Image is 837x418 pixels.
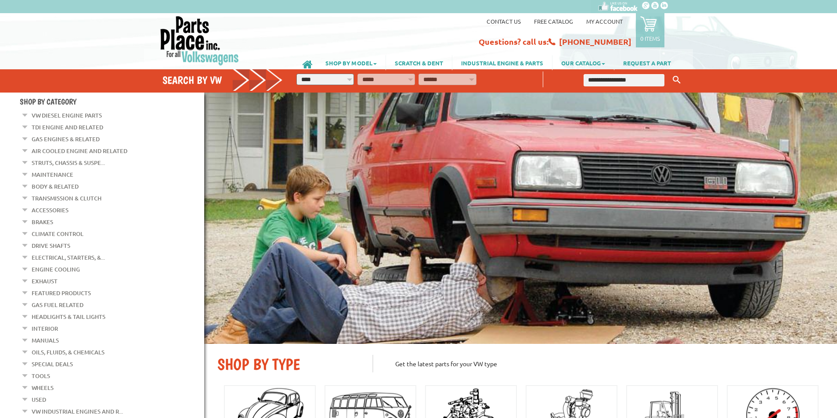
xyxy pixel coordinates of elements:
a: Oils, Fluids, & Chemicals [32,347,105,358]
a: Transmission & Clutch [32,193,101,204]
a: Body & Related [32,181,79,192]
a: Brakes [32,216,53,228]
a: Drive Shafts [32,240,70,251]
a: VW Diesel Engine Parts [32,110,102,121]
a: Engine Cooling [32,264,80,275]
a: My Account [586,18,623,25]
h4: Shop By Category [20,97,204,106]
a: SHOP BY MODEL [317,55,386,70]
a: Featured Products [32,287,91,299]
a: Accessories [32,204,69,216]
a: Tools [32,370,50,382]
a: VW Industrial Engines and R... [32,406,123,417]
a: Struts, Chassis & Suspe... [32,157,105,168]
a: Manuals [32,335,59,346]
a: Free Catalog [534,18,573,25]
a: Special Deals [32,358,73,370]
a: INDUSTRIAL ENGINE & PARTS [452,55,552,70]
a: OUR CATALOG [552,55,614,70]
a: Interior [32,323,58,334]
a: Gas Engines & Related [32,133,100,145]
p: Get the latest parts for your VW type [372,355,824,372]
img: Parts Place Inc! [159,15,240,66]
a: Used [32,394,46,405]
h2: SHOP BY TYPE [217,355,359,374]
a: Headlights & Tail Lights [32,311,105,322]
h4: Search by VW [162,74,283,86]
a: Electrical, Starters, &... [32,252,105,263]
a: Wheels [32,382,54,393]
a: Climate Control [32,228,83,239]
button: Keyword Search [670,73,683,87]
a: REQUEST A PART [614,55,680,70]
a: TDI Engine and Related [32,121,103,133]
a: Maintenance [32,169,73,180]
a: Air Cooled Engine and Related [32,145,127,157]
a: 0 items [636,13,664,47]
a: Gas Fuel Related [32,299,83,311]
a: Contact us [487,18,521,25]
p: 0 items [640,35,660,42]
img: First slide [900x500] [204,93,837,344]
a: Exhaust [32,275,58,287]
a: SCRATCH & DENT [386,55,452,70]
